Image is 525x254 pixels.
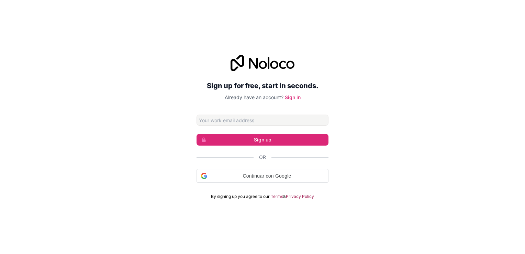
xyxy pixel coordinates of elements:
[285,94,301,100] a: Sign in
[197,134,328,146] button: Sign up
[210,172,324,180] span: Continuar con Google
[197,115,328,126] input: Email address
[197,169,328,183] div: Continuar con Google
[193,182,332,197] iframe: Botón Iniciar sesión con Google
[259,154,266,161] span: Or
[197,80,328,92] h2: Sign up for free, start in seconds.
[225,94,283,100] span: Already have an account?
